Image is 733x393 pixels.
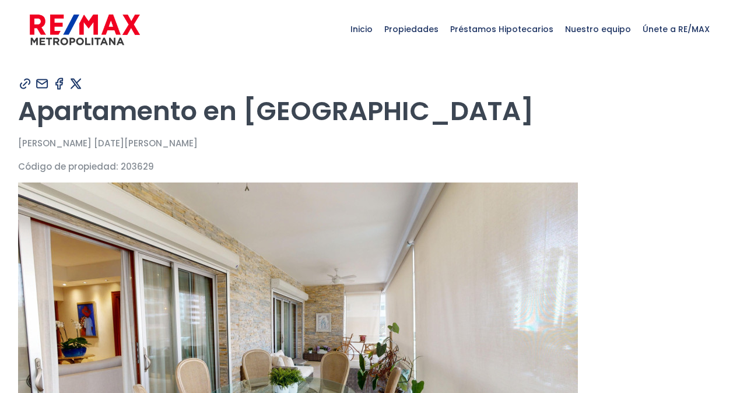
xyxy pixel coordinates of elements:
[35,76,50,91] img: Compartir
[18,95,716,127] h1: Apartamento en [GEOGRAPHIC_DATA]
[378,12,444,47] span: Propiedades
[18,136,716,150] p: [PERSON_NAME] [DATE][PERSON_NAME]
[52,76,66,91] img: Compartir
[30,12,140,47] img: remax-metropolitana-logo
[559,12,637,47] span: Nuestro equipo
[18,76,33,91] img: Compartir
[121,160,154,173] span: 203629
[69,76,83,91] img: Compartir
[345,12,378,47] span: Inicio
[18,160,118,173] span: Código de propiedad:
[444,12,559,47] span: Préstamos Hipotecarios
[637,12,716,47] span: Únete a RE/MAX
